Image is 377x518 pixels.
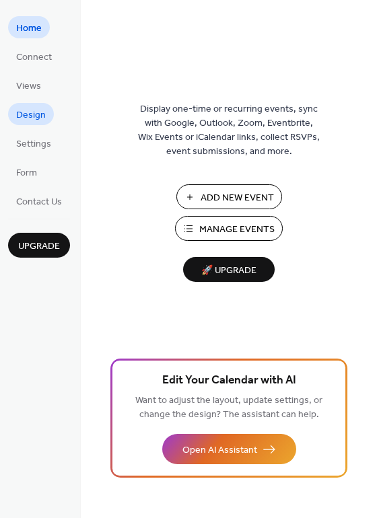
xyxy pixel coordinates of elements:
span: Add New Event [201,191,274,205]
span: Contact Us [16,195,62,209]
span: 🚀 Upgrade [191,262,267,280]
span: Home [16,22,42,36]
a: Contact Us [8,190,70,212]
a: Form [8,161,45,183]
span: Edit Your Calendar with AI [162,371,296,390]
a: Views [8,74,49,96]
span: Display one-time or recurring events, sync with Google, Outlook, Zoom, Eventbrite, Wix Events or ... [138,102,320,159]
button: Manage Events [175,216,283,241]
span: Want to adjust the layout, update settings, or change the design? The assistant can help. [135,392,322,424]
a: Connect [8,45,60,67]
span: Design [16,108,46,122]
span: Views [16,79,41,94]
span: Manage Events [199,223,275,237]
span: Form [16,166,37,180]
a: Design [8,103,54,125]
button: Open AI Assistant [162,434,296,464]
button: 🚀 Upgrade [183,257,275,282]
button: Add New Event [176,184,282,209]
span: Settings [16,137,51,151]
span: Upgrade [18,239,60,254]
a: Settings [8,132,59,154]
a: Home [8,16,50,38]
span: Open AI Assistant [182,443,257,457]
span: Connect [16,50,52,65]
button: Upgrade [8,233,70,258]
